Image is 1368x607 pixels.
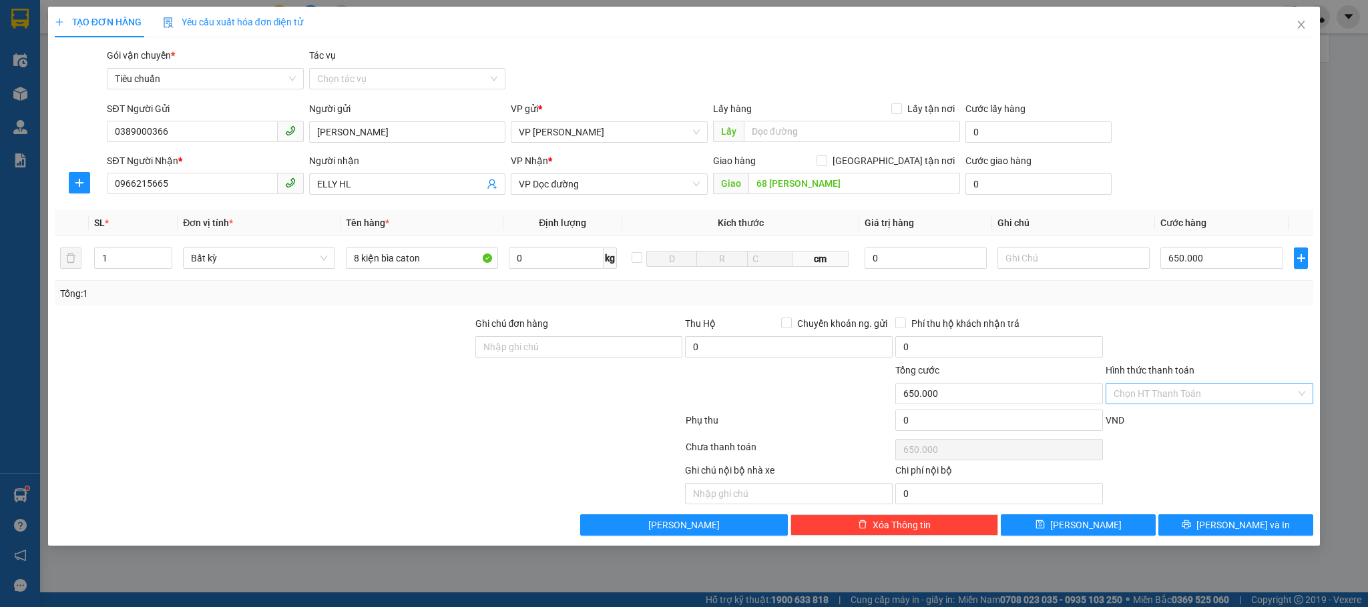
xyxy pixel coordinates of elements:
span: Lấy tận nơi [902,101,960,116]
span: [GEOGRAPHIC_DATA] tận nơi [827,153,960,168]
span: Chuyển khoản ng. gửi [792,316,893,331]
input: Cước lấy hàng [965,121,1112,143]
img: icon [163,17,174,28]
span: VP Dọc đường [519,174,699,194]
input: VD: Bàn, Ghế [346,247,498,269]
span: Tiêu chuẩn [115,69,295,89]
label: Cước lấy hàng [965,103,1025,114]
span: [PERSON_NAME] [648,518,720,532]
div: SĐT Người Nhận [107,153,303,168]
div: Ghi chú nội bộ nhà xe [685,463,893,483]
button: Close [1283,7,1320,44]
span: Định lượng [539,217,586,228]
span: kg [604,247,617,269]
input: R [696,251,747,267]
div: Chưa thanh toán [684,440,895,463]
div: VP gửi [511,101,707,116]
th: Ghi chú [992,210,1155,236]
label: Hình thức thanh toán [1106,365,1194,376]
span: Thu Hộ [685,318,716,329]
input: Dọc đường [744,121,960,142]
button: printer[PERSON_NAME] và In [1158,514,1313,536]
span: Lấy [713,121,744,142]
input: Ghi Chú [997,247,1150,269]
span: Bất kỳ [191,248,327,268]
span: Đơn vị tính [183,217,233,228]
input: Nhập ghi chú [685,483,893,504]
span: Kích thước [718,217,764,228]
input: 0 [865,247,987,269]
span: Gói vận chuyển [107,50,175,61]
input: C [747,251,793,267]
span: phone [285,125,296,136]
div: Người nhận [309,153,505,168]
button: save[PERSON_NAME] [1001,514,1156,536]
button: plus [69,172,90,193]
span: Xóa Thông tin [873,518,931,532]
span: Giao hàng [713,155,756,166]
span: cm [792,251,849,267]
span: user-add [487,179,497,189]
div: Chi phí nội bộ [895,463,1103,483]
span: [PERSON_NAME] [1050,518,1122,532]
button: plus [1294,247,1308,269]
span: Giá trị hàng [865,217,914,228]
span: plus [55,17,64,27]
span: plus [1295,253,1307,263]
span: SL [94,217,105,228]
label: Cước giao hàng [965,155,1032,166]
span: Phí thu hộ khách nhận trả [906,316,1025,331]
div: Phụ thu [684,413,895,436]
label: Tác vụ [309,50,336,61]
span: VP Nhận [511,155,548,166]
span: Cước hàng [1160,217,1206,228]
input: Cước giao hàng [965,173,1112,195]
span: Tổng cước [895,365,939,376]
span: Tên hàng [346,217,389,228]
span: plus [69,177,89,188]
span: Yêu cầu xuất hóa đơn điện tử [163,17,304,27]
span: TẠO ĐƠN HÀNG [55,17,142,27]
input: Dọc đường [748,173,960,194]
button: [PERSON_NAME] [580,514,788,536]
span: printer [1182,520,1191,530]
span: [PERSON_NAME] và In [1196,518,1290,532]
div: Người gửi [309,101,505,116]
input: Ghi chú đơn hàng [475,336,683,358]
input: D [646,251,697,267]
span: close [1296,19,1307,30]
span: VP Dương Đình Nghệ [519,122,699,142]
span: VND [1106,415,1124,426]
span: Giao [713,173,748,194]
span: delete [858,520,867,530]
div: SĐT Người Gửi [107,101,303,116]
button: delete [60,247,81,269]
span: phone [285,177,296,188]
label: Ghi chú đơn hàng [475,318,549,329]
span: save [1036,520,1045,530]
span: Lấy hàng [713,103,752,114]
button: deleteXóa Thông tin [790,514,998,536]
div: Tổng: 1 [60,286,528,301]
